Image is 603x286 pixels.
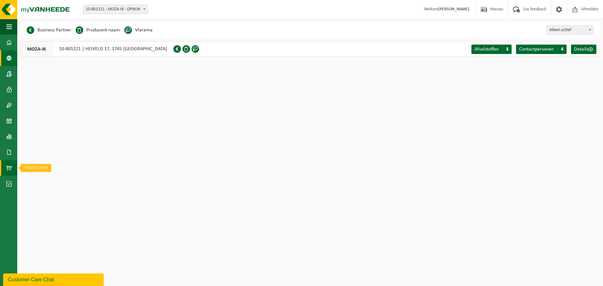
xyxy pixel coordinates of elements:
[516,45,567,54] a: Contactpersonen 4
[574,47,588,52] span: Details
[83,5,148,14] span: 10-801221 - MOZA-IK - OPWIJK
[519,47,554,52] span: Contactpersonen
[76,25,120,35] li: Producent naam
[475,47,499,52] span: Afvalstoffen
[124,25,153,35] li: Vlarema
[438,7,470,12] strong: [PERSON_NAME]
[547,26,593,35] span: Alleen actief
[27,25,71,35] li: Business Partner
[571,45,596,54] a: Details
[557,45,567,54] span: 4
[20,41,173,57] div: 10-801221 | HEIVELD 17, 1745 [GEOGRAPHIC_DATA]
[471,45,512,54] a: Afvalstoffen 3
[546,25,594,35] span: Alleen actief
[3,272,105,286] iframe: chat widget
[21,41,53,57] span: MOZA-IK
[502,45,512,54] span: 3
